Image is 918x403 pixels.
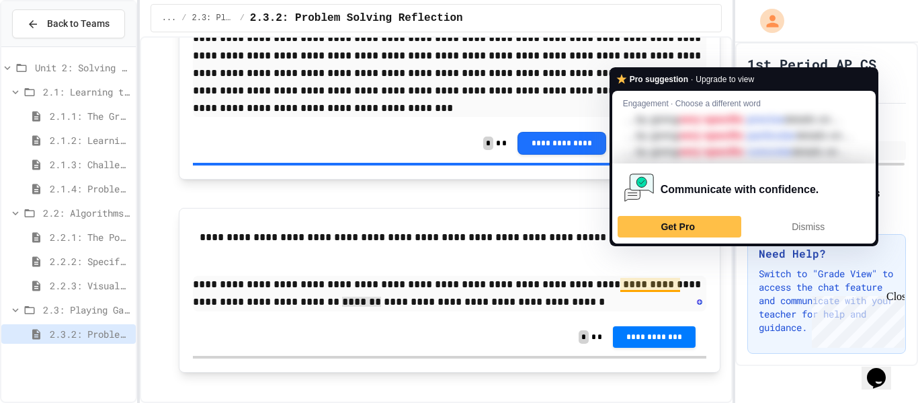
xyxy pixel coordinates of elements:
[50,279,130,293] span: 2.2.3: Visualizing Logic with Flowcharts
[50,230,130,244] span: 2.2.1: The Power of Algorithms
[47,17,110,31] span: Back to Teams
[192,13,235,24] span: 2.3: Playing Games
[43,303,130,317] span: 2.3: Playing Games
[240,13,245,24] span: /
[43,85,130,99] span: 2.1: Learning to Solve Hard Problems
[50,133,130,147] span: 2.1.2: Learning to Solve Hard Problems
[50,182,130,196] span: 2.1.4: Problem Solving Practice
[862,349,905,390] iframe: chat widget
[12,9,125,38] button: Back to Teams
[35,61,130,75] span: Unit 2: Solving Problems in Computer Science
[806,291,905,348] iframe: chat widget
[759,246,894,262] h3: Need Help?
[50,254,130,268] span: 2.2.2: Specifying Ideas with Pseudocode
[50,327,130,341] span: 2.3.2: Problem Solving Reflection
[759,267,894,334] p: Switch to "Grade View" to access the chat feature and communicate with your teacher for help and ...
[50,157,130,172] span: 2.1.3: Challenge Problem - The Bridge
[250,10,463,26] span: 2.3.2: Problem Solving Reflection
[747,54,906,92] h1: 1st Period AP CS Principles
[50,109,130,123] span: 2.1.1: The Growth Mindset
[181,13,186,24] span: /
[162,13,177,24] span: ...
[43,206,130,220] span: 2.2: Algorithms - from Pseudocode to Flowcharts
[193,276,707,312] div: To enrich screen reader interactions, please activate Accessibility in Grammarly extension settings
[5,5,93,85] div: Chat with us now!Close
[746,5,788,36] div: My Account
